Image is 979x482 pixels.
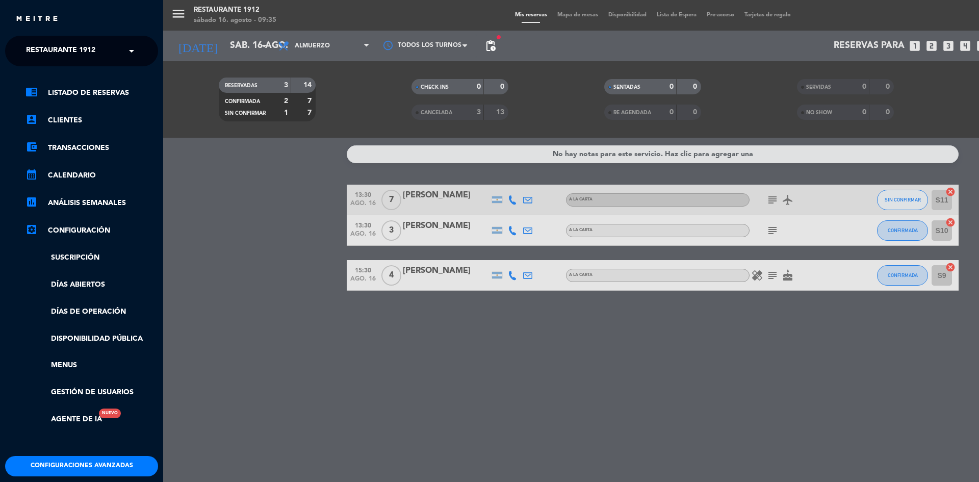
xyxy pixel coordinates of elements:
a: account_balance_walletTransacciones [25,142,158,154]
a: Agente de IANuevo [25,414,102,425]
a: Suscripción [25,252,158,264]
i: account_balance_wallet [25,141,38,153]
button: Configuraciones avanzadas [5,456,158,476]
i: calendar_month [25,168,38,181]
img: MEITRE [15,15,59,23]
a: Gestión de usuarios [25,387,158,398]
div: Nuevo [99,409,121,418]
a: Menus [25,360,158,371]
span: Restaurante 1912 [26,40,95,62]
a: assessmentANÁLISIS SEMANALES [25,197,158,209]
a: Días de Operación [25,306,158,318]
i: account_box [25,113,38,125]
a: account_boxClientes [25,114,158,126]
i: chrome_reader_mode [25,86,38,98]
i: assessment [25,196,38,208]
span: pending_actions [484,40,497,52]
span: fiber_manual_record [496,34,502,40]
a: chrome_reader_modeListado de Reservas [25,87,158,99]
a: Configuración [25,224,158,237]
a: calendar_monthCalendario [25,169,158,182]
a: Disponibilidad pública [25,333,158,345]
i: settings_applications [25,223,38,236]
a: Días abiertos [25,279,158,291]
